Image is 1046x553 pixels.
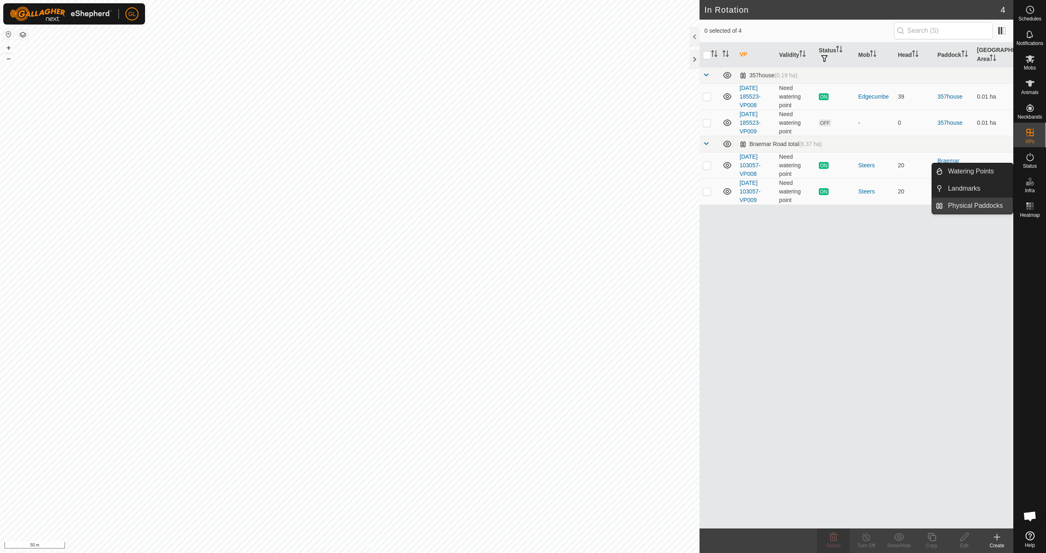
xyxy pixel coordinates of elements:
[974,83,1013,110] td: 0.01 ha
[827,543,841,549] span: Delete
[961,52,968,58] p-sorticon: Activate to sort
[1021,90,1039,95] span: Animals
[1001,4,1005,16] span: 4
[858,92,892,101] div: Edgecumbe
[799,141,822,147] span: (6.37 ha)
[128,10,136,18] span: GL
[1018,16,1041,21] span: Schedules
[776,178,816,205] td: Need watering point
[4,29,13,39] button: Reset Map
[855,43,895,67] th: Mob
[10,7,112,21] img: Gallagher Logo
[1025,139,1034,144] span: VPs
[912,52,919,58] p-sorticon: Activate to sort
[937,157,963,173] a: Braemar Road total
[937,93,963,100] a: 357house
[711,52,717,58] p-sorticon: Activate to sort
[943,180,1013,197] a: Landmarks
[704,5,1001,15] h2: In Rotation
[704,27,894,35] span: 0 selected of 4
[858,119,892,127] div: -
[850,542,883,549] div: Turn Off
[819,119,831,126] span: OFF
[775,72,798,79] span: (0.19 ha)
[819,188,829,195] span: ON
[816,43,855,67] th: Status
[358,542,382,550] a: Contact Us
[948,166,994,176] span: Watering Points
[894,110,934,136] td: 0
[974,43,1013,67] th: [GEOGRAPHIC_DATA] Area
[937,119,963,126] a: 357house
[858,187,892,196] div: Steers
[1017,41,1043,46] span: Notifications
[1025,188,1035,193] span: Infra
[1020,213,1040,218] span: Heatmap
[1014,528,1046,551] a: Help
[722,52,729,58] p-sorticon: Activate to sort
[1017,115,1042,119] span: Neckbands
[819,93,829,100] span: ON
[883,542,915,549] div: Show/Hide
[776,43,816,67] th: Validity
[915,542,948,549] div: Copy
[948,184,980,193] span: Landmarks
[740,141,822,148] div: Braemar Road total
[870,52,876,58] p-sorticon: Activate to sort
[943,163,1013,180] a: Watering Points
[974,110,1013,136] td: 0.01 ha
[932,180,1013,197] li: Landmarks
[943,198,1013,214] a: Physical Paddocks
[740,180,760,203] a: [DATE] 103057-VP009
[1023,164,1037,169] span: Status
[317,542,348,550] a: Privacy Policy
[836,47,843,54] p-sorticon: Activate to sort
[974,152,1013,178] td: 0.78 ha
[1025,543,1035,548] span: Help
[819,162,829,169] span: ON
[776,110,816,136] td: Need watering point
[4,43,13,53] button: +
[4,54,13,63] button: –
[736,43,776,67] th: VP
[948,542,981,549] div: Edit
[858,161,892,170] div: Steers
[894,22,993,39] input: Search (S)
[894,152,934,178] td: 20
[934,43,974,67] th: Paddock
[740,153,760,177] a: [DATE] 103057-VP008
[948,201,1003,211] span: Physical Paddocks
[740,85,760,108] a: [DATE] 185523-VP008
[932,163,1013,180] li: Watering Points
[894,178,934,205] td: 20
[894,83,934,110] td: 39
[18,30,28,40] button: Map Layers
[740,111,760,135] a: [DATE] 185523-VP009
[990,56,996,62] p-sorticon: Activate to sort
[740,72,798,79] div: 357house
[1018,504,1042,528] div: Open chat
[981,542,1013,549] div: Create
[776,152,816,178] td: Need watering point
[1024,65,1036,70] span: Mobs
[776,83,816,110] td: Need watering point
[799,52,806,58] p-sorticon: Activate to sort
[894,43,934,67] th: Head
[932,198,1013,214] li: Physical Paddocks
